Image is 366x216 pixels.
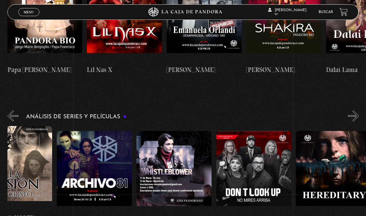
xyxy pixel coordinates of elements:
[26,114,127,120] h3: Análisis de series y películas
[268,8,306,16] span: [PERSON_NAME]
[246,65,321,75] h4: [PERSON_NAME]
[24,10,34,14] span: Menu
[319,10,333,14] a: Buscar
[7,110,18,121] button: Previous
[22,16,36,20] span: Cerrar
[87,65,162,75] h4: Lil Nas X
[7,65,83,75] h4: Papa [PERSON_NAME]
[167,65,242,75] h4: [PERSON_NAME]
[339,8,348,16] a: View your shopping cart
[348,110,359,121] button: Next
